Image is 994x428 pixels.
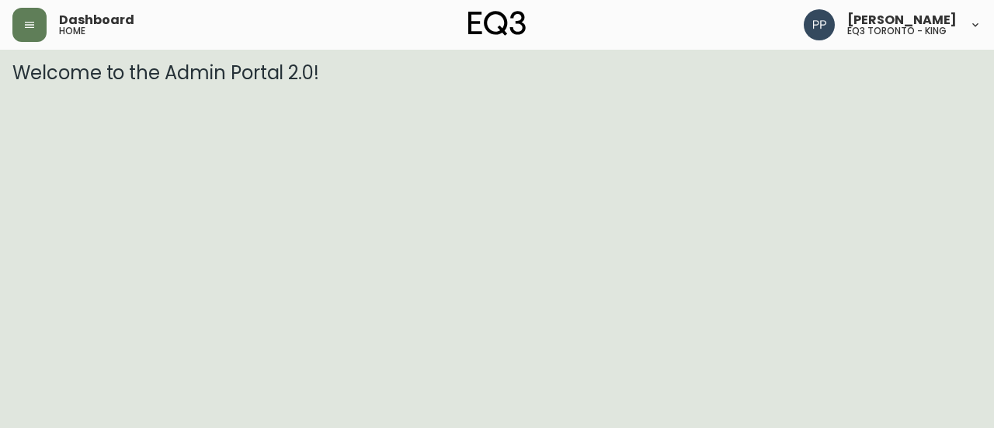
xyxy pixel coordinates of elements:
h5: home [59,26,85,36]
span: [PERSON_NAME] [847,14,957,26]
img: 93ed64739deb6bac3372f15ae91c6632 [804,9,835,40]
span: Dashboard [59,14,134,26]
img: logo [468,11,526,36]
h5: eq3 toronto - king [847,26,947,36]
h3: Welcome to the Admin Portal 2.0! [12,62,982,84]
